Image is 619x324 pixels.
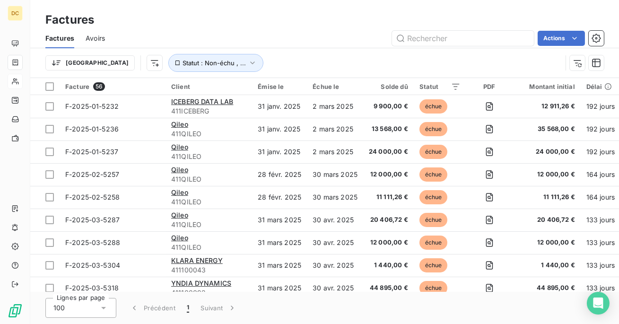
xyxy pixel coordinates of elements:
img: Logo LeanPay [8,303,23,318]
span: échue [419,99,448,114]
td: 30 mars 2025 [307,163,363,186]
span: Facture [65,83,89,90]
span: 24 000,00 € [518,147,575,157]
h3: Factures [45,11,94,28]
span: 411QILEO [171,197,246,207]
td: 28 févr. 2025 [252,186,307,209]
td: 2 mars 2025 [307,118,363,140]
span: F-2025-03-5318 [65,284,119,292]
div: Délai [586,83,615,90]
div: Open Intercom Messenger [587,292,610,315]
span: 35 568,00 € [518,124,575,134]
td: 31 mars 2025 [252,209,307,231]
span: 411QILEO [171,243,246,252]
td: 30 avr. 2025 [307,277,363,299]
span: 1 440,00 € [518,261,575,270]
span: F-2025-03-5288 [65,238,120,246]
span: 44 895,00 € [518,283,575,293]
span: 411100043 [171,265,246,275]
span: 12 000,00 € [518,170,575,179]
span: F-2025-02-5258 [65,193,120,201]
span: 411QILEO [171,152,246,161]
span: F-2025-01-5236 [65,125,119,133]
td: 30 avr. 2025 [307,209,363,231]
span: Qileo [171,166,188,174]
td: 2 mars 2025 [307,95,363,118]
button: Actions [538,31,585,46]
div: Statut [419,83,461,90]
span: F-2025-01-5232 [65,102,119,110]
span: 411ICEBERG [171,106,246,116]
span: 100 [53,303,65,313]
span: F-2025-02-5257 [65,170,119,178]
button: [GEOGRAPHIC_DATA] [45,55,135,70]
span: échue [419,167,448,182]
button: Précédent [124,298,181,318]
span: 411QILEO [171,175,246,184]
span: F-2025-03-5304 [65,261,120,269]
span: 20 406,72 € [518,215,575,225]
span: YNDIA DYNAMICS [171,279,231,287]
td: 30 avr. 2025 [307,254,363,277]
span: 12 000,00 € [369,238,408,247]
span: Statut : Non-échu , ... [183,59,246,67]
span: 11 111,26 € [369,193,408,202]
span: 12 911,26 € [518,102,575,111]
span: échue [419,213,448,227]
button: 1 [181,298,195,318]
span: échue [419,258,448,272]
td: 31 janv. 2025 [252,140,307,163]
span: échue [419,122,448,136]
span: 1 [187,303,189,313]
span: Avoirs [86,34,105,43]
td: 31 mars 2025 [252,231,307,254]
span: KLARA ENERGY [171,256,223,264]
span: F-2025-03-5287 [65,216,120,224]
td: 30 mars 2025 [307,186,363,209]
input: Rechercher [392,31,534,46]
td: 31 janv. 2025 [252,118,307,140]
span: 411QILEO [171,220,246,229]
div: Émise le [258,83,301,90]
div: Échue le [313,83,357,90]
span: 12 000,00 € [369,170,408,179]
span: 13 568,00 € [369,124,408,134]
span: 56 [93,82,105,91]
span: Qileo [171,211,188,219]
span: 11 111,26 € [518,193,575,202]
span: F-2025-01-5237 [65,148,118,156]
span: ICEBERG DATA LAB [171,97,233,105]
span: Factures [45,34,74,43]
span: 9 900,00 € [369,102,408,111]
span: Qileo [171,143,188,151]
span: Qileo [171,120,188,128]
span: 1 440,00 € [369,261,408,270]
td: 2 mars 2025 [307,140,363,163]
div: Solde dû [369,83,408,90]
span: 411100092 [171,288,246,298]
span: 44 895,00 € [369,283,408,293]
td: 31 mars 2025 [252,254,307,277]
td: 31 mars 2025 [252,277,307,299]
button: Suivant [195,298,243,318]
span: échue [419,236,448,250]
div: Montant initial [518,83,575,90]
span: échue [419,190,448,204]
span: échue [419,145,448,159]
span: 24 000,00 € [369,147,408,157]
span: Qileo [171,234,188,242]
button: Statut : Non-échu , ... [168,54,263,72]
span: 20 406,72 € [369,215,408,225]
span: Qileo [171,188,188,196]
div: DC [8,6,23,21]
div: PDF [472,83,506,90]
span: 411QILEO [171,129,246,139]
td: 30 avr. 2025 [307,231,363,254]
span: échue [419,281,448,295]
td: 28 févr. 2025 [252,163,307,186]
div: Client [171,83,246,90]
span: 12 000,00 € [518,238,575,247]
td: 31 janv. 2025 [252,95,307,118]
